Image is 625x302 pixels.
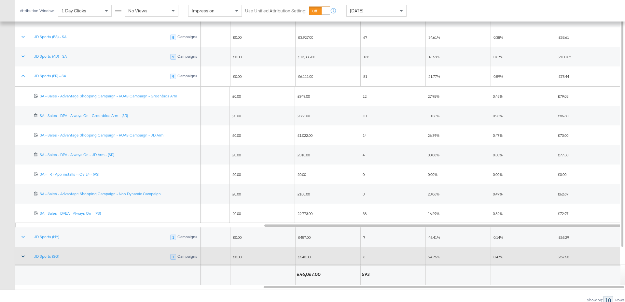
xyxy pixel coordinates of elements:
span: £3,927.00 [298,35,313,40]
span: £65.29 [559,235,569,240]
div: Campaigns [177,35,198,40]
div: Attribution Window: [20,8,55,13]
div: Campaigns [177,254,198,260]
span: 0.82% [493,211,503,216]
a: SA - Sales - DPA - Always On - JD Arm - (SR) [40,152,198,158]
div: 8 [170,35,176,40]
div: 2 [170,54,176,60]
span: 10.56% [428,113,439,118]
span: £77.50 [558,152,568,157]
span: £1,022.00 [298,133,312,138]
span: 34.61% [428,35,440,40]
span: 24.75% [428,254,440,259]
span: Impression [192,8,215,14]
span: £86.60 [558,113,568,118]
a: JD Sports (FR) - SA [34,73,66,79]
span: 0.98% [493,113,503,118]
span: 138 [363,54,369,59]
span: £67.50 [559,254,569,259]
span: £79.08 [558,94,568,99]
span: 23.06% [428,192,439,196]
span: 0.38% [493,35,503,40]
span: 0.00% [493,172,503,177]
span: £457.00 [298,235,311,240]
a: JD Sports (AU) - SA [34,54,67,59]
span: £75.44 [559,74,569,79]
span: £0.00 [232,211,241,216]
span: 38 [363,211,367,216]
span: 30.08% [428,152,439,157]
span: 45.41% [428,235,440,240]
div: £46,067.00 [297,271,323,278]
span: £310.00 [298,152,310,157]
span: 10 [363,113,367,118]
span: £540.00 [298,254,311,259]
span: 8 [363,254,365,259]
span: 0.47% [493,254,503,259]
label: Use Unified Attribution Setting: [245,8,306,14]
div: 1 [170,254,176,260]
span: £0.00 [232,113,241,118]
span: 0.14% [493,235,503,240]
span: £13,885.00 [298,54,315,59]
span: £0.00 [233,254,242,259]
span: £2,773.00 [298,211,312,216]
span: 1 Day Clicks [62,8,86,14]
span: £100.62 [559,54,571,59]
span: £0.00 [232,133,241,138]
span: 27.98% [428,94,439,99]
span: £73.00 [558,133,568,138]
div: Campaigns [177,235,198,240]
span: 12 [363,94,367,99]
span: £0.00 [558,172,566,177]
span: 16.29% [428,211,439,216]
span: 14 [363,133,367,138]
div: 1 [170,235,176,240]
span: 16.59% [428,54,440,59]
div: 9 [170,74,176,79]
span: £866.00 [298,113,310,118]
a: SA - Sales - DABA - Always On - (PS) [40,211,198,216]
span: £6,111.00 [298,74,313,79]
span: 0.59% [493,74,503,79]
span: £62.67 [558,192,568,196]
span: £0.00 [232,94,241,99]
span: £188.00 [298,192,310,196]
span: No Views [128,8,147,14]
span: £949.00 [298,94,310,99]
span: £72.97 [558,211,568,216]
span: £0.00 [298,172,306,177]
span: 0.47% [493,133,503,138]
span: 81 [363,74,367,79]
a: SA - Sales - Advantage Shopping Campaign - ROAS Campaign - JD Arm [40,133,198,138]
span: 26.39% [428,133,439,138]
a: SA - Sales - DPA - Always On - Greenbids Arm - (SR) [40,113,198,119]
span: £0.00 [232,192,241,196]
span: £0.00 [233,54,242,59]
span: £0.00 [232,152,241,157]
span: £0.00 [232,172,241,177]
span: £58.61 [559,35,569,40]
a: JD Sports (MY) [34,234,59,239]
span: 67 [363,35,367,40]
span: 0.00% [428,172,437,177]
span: [DATE] [350,8,363,14]
span: 0 [363,172,365,177]
div: Campaigns [177,54,198,60]
span: 0.67% [493,54,503,59]
div: Campaigns [177,74,198,79]
span: £0.00 [233,35,242,40]
span: 0.47% [493,192,503,196]
span: 0.45% [493,94,503,99]
a: SA - Sales - Advantage Shopping Campaign - ROAS Campaign - Greenbids Arm [40,93,198,99]
span: 7 [363,235,365,240]
a: JD Sports (ES) - SA [34,34,66,39]
a: JD Sports (SG) [34,254,59,259]
span: £0.00 [233,74,242,79]
span: 3 [363,192,365,196]
span: 0.30% [493,152,503,157]
a: SA - Sales - Advantage Shopping Campaign - Non Dynamic Campaign [40,191,198,197]
span: 4 [363,152,365,157]
span: £0.00 [233,235,242,240]
a: SA - FR - App installs - iOS 14 - (PS) [40,172,198,177]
